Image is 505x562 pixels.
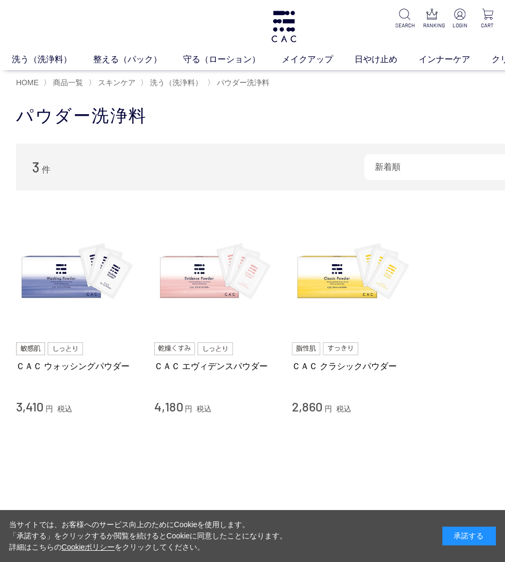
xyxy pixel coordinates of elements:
[215,78,269,87] a: パウダー洗浄料
[43,78,86,88] li: 〉
[419,53,492,66] a: インナーケア
[154,361,276,372] a: ＣＡＣ エヴィデンスパウダー
[42,165,50,174] span: 件
[423,9,441,29] a: RANKING
[217,78,269,87] span: パウダー洗浄料
[98,78,135,87] span: スキンケア
[48,342,83,355] img: しっとり
[154,399,183,414] span: 4,180
[57,404,72,413] span: 税込
[93,53,183,66] a: 整える（パック）
[479,21,496,29] p: CART
[16,361,138,372] a: ＣＡＣ ウォッシングパウダー
[154,342,195,355] img: 乾燥くすみ
[88,78,138,88] li: 〉
[323,342,358,355] img: すっきり
[140,78,205,88] li: 〉
[442,527,496,545] div: 承諾する
[336,404,351,413] span: 税込
[292,212,414,334] img: ＣＡＣ クラシックパウダー
[183,53,282,66] a: 守る（ローション）
[150,78,202,87] span: 洗う（洗浄料）
[325,404,332,413] span: 円
[451,21,469,29] p: LOGIN
[154,212,276,334] img: ＣＡＣ エヴィデンスパウダー
[51,78,83,87] a: 商品一覧
[16,342,45,355] img: 敏感肌
[16,212,138,334] img: ＣＡＣ ウォッシングパウダー
[46,404,53,413] span: 円
[355,53,419,66] a: 日やけ止め
[96,78,135,87] a: スキンケア
[395,21,413,29] p: SEARCH
[62,543,115,551] a: Cookieポリシー
[16,78,39,87] a: HOME
[16,399,43,414] span: 3,410
[292,399,322,414] span: 2,860
[148,78,202,87] a: 洗う（洗浄料）
[395,9,413,29] a: SEARCH
[9,519,288,553] div: 当サイトでは、お客様へのサービス向上のためにCookieを使用します。 「承諾する」をクリックするか閲覧を続けるとCookieに同意したことになります。 詳細はこちらの をクリックしてください。
[53,78,83,87] span: 商品一覧
[292,361,414,372] a: ＣＡＣ クラシックパウダー
[292,342,320,355] img: 脂性肌
[270,11,298,42] img: logo
[479,9,496,29] a: CART
[32,159,40,175] span: 3
[207,78,272,88] li: 〉
[197,404,212,413] span: 税込
[185,404,192,413] span: 円
[12,53,93,66] a: 洗う（洗浄料）
[451,9,469,29] a: LOGIN
[198,342,233,355] img: しっとり
[423,21,441,29] p: RANKING
[282,53,355,66] a: メイクアップ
